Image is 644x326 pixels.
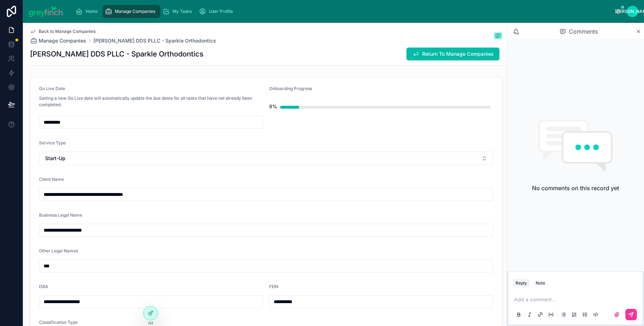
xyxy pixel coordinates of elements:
[39,248,78,253] span: Other Legal Names
[269,99,277,114] div: 9%
[93,37,216,44] a: [PERSON_NAME] DDS PLLC - Sparkle Orthodontics
[39,140,66,145] span: Service Type
[532,184,619,192] h2: No comments on this record yet
[197,5,238,18] a: User Profile
[269,86,312,91] span: Onboarding Progress
[39,152,493,165] button: Select Button
[30,49,204,59] h1: [PERSON_NAME] DDS PLLC - Sparkle Orthodontics
[160,5,197,18] a: My Tasks
[209,9,233,14] span: User Profile
[172,9,192,14] span: My Tasks
[30,37,86,44] a: Manage Companies
[269,284,278,289] span: FEIN
[39,177,64,182] span: Client Name
[103,5,160,18] a: Manage Companies
[39,284,48,289] span: DBA
[406,48,499,60] button: Return To Manage Companies
[30,29,96,34] a: Back to Manage Companies
[45,155,65,162] span: Start-Up
[536,280,545,286] div: Note
[513,279,530,287] button: Reply
[39,37,86,44] span: Manage Companies
[39,212,82,218] span: Business Legal Name
[73,5,103,18] a: Home
[39,86,65,91] span: Go Live Date
[86,9,98,14] span: Home
[39,320,78,325] span: Classification Type
[29,6,65,17] img: App logo
[115,9,155,14] span: Manage Companies
[422,50,494,58] span: Return To Manage Companies
[533,279,548,287] button: Note
[39,29,96,34] span: Back to Manage Companies
[70,4,616,19] div: scrollable content
[569,27,598,36] span: Comments
[39,95,263,108] p: Setting a new Go Live date will automatically update the due dates for all tasks that have not al...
